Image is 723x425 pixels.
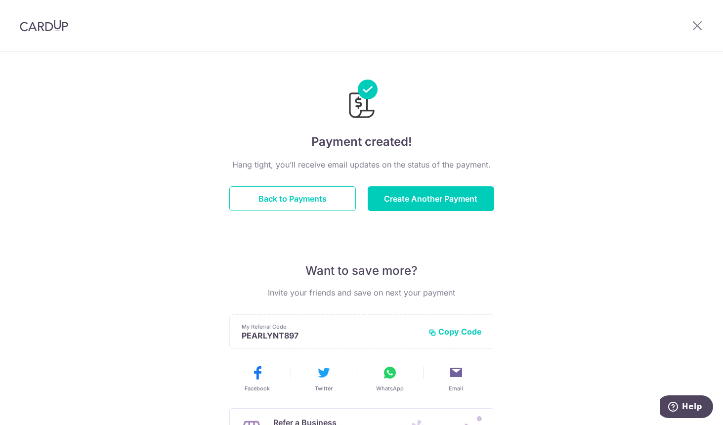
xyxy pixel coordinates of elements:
p: Want to save more? [229,263,494,279]
img: Payments [346,80,378,121]
button: Copy Code [428,327,482,337]
button: Create Another Payment [368,186,494,211]
button: Twitter [295,365,353,392]
span: Twitter [315,384,333,392]
p: My Referral Code [242,323,421,331]
p: Invite your friends and save on next your payment [229,287,494,298]
button: Email [427,365,485,392]
h4: Payment created! [229,133,494,151]
button: Back to Payments [229,186,356,211]
button: WhatsApp [361,365,419,392]
p: Hang tight, you’ll receive email updates on the status of the payment. [229,159,494,170]
span: Facebook [245,384,270,392]
button: Facebook [228,365,287,392]
iframe: Opens a widget where you can find more information [660,395,713,420]
p: PEARLYNT897 [242,331,421,340]
span: WhatsApp [376,384,404,392]
span: Email [449,384,463,392]
img: CardUp [20,20,68,32]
